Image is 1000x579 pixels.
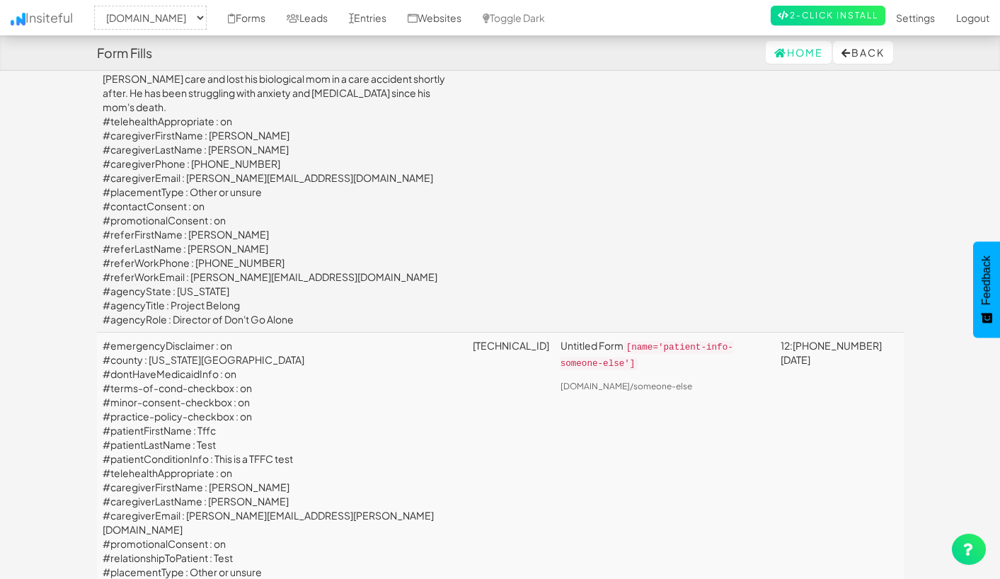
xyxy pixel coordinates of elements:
code: [name='patient-info-someone-else'] [561,341,733,370]
p: Untitled Form [561,338,770,371]
a: [TECHNICAL_ID] [473,339,549,352]
button: Back [833,41,893,64]
h4: Form Fills [97,46,152,60]
a: [DOMAIN_NAME]/someone-else [561,381,692,391]
a: 2-Click Install [771,6,885,25]
a: Home [766,41,832,64]
button: Feedback - Show survey [973,241,1000,338]
img: icon.png [11,13,25,25]
span: Feedback [980,256,993,305]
